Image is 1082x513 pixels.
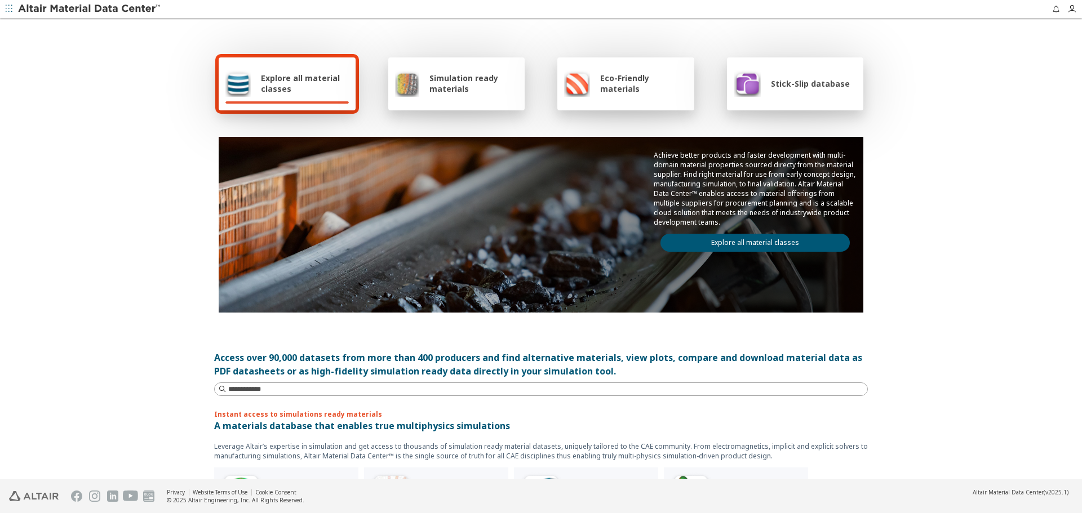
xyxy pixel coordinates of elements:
[193,488,247,496] a: Website Terms of Use
[18,3,162,15] img: Altair Material Data Center
[167,496,304,504] div: © 2025 Altair Engineering, Inc. All Rights Reserved.
[395,70,419,97] img: Simulation ready materials
[214,351,868,378] div: Access over 90,000 datasets from more than 400 producers and find alternative materials, view plo...
[167,488,185,496] a: Privacy
[225,70,251,97] img: Explore all material classes
[600,73,687,94] span: Eco-Friendly materials
[214,441,868,461] p: Leverage Altair’s expertise in simulation and get access to thousands of simulation ready materia...
[255,488,296,496] a: Cookie Consent
[564,70,590,97] img: Eco-Friendly materials
[734,70,761,97] img: Stick-Slip database
[214,419,868,432] p: A materials database that enables true multiphysics simulations
[973,488,1068,496] div: (v2025.1)
[9,491,59,501] img: Altair Engineering
[261,73,349,94] span: Explore all material classes
[660,234,850,252] a: Explore all material classes
[429,73,518,94] span: Simulation ready materials
[214,409,868,419] p: Instant access to simulations ready materials
[771,78,850,89] span: Stick-Slip database
[973,488,1044,496] span: Altair Material Data Center
[654,150,857,227] p: Achieve better products and faster development with multi-domain material properties sourced dire...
